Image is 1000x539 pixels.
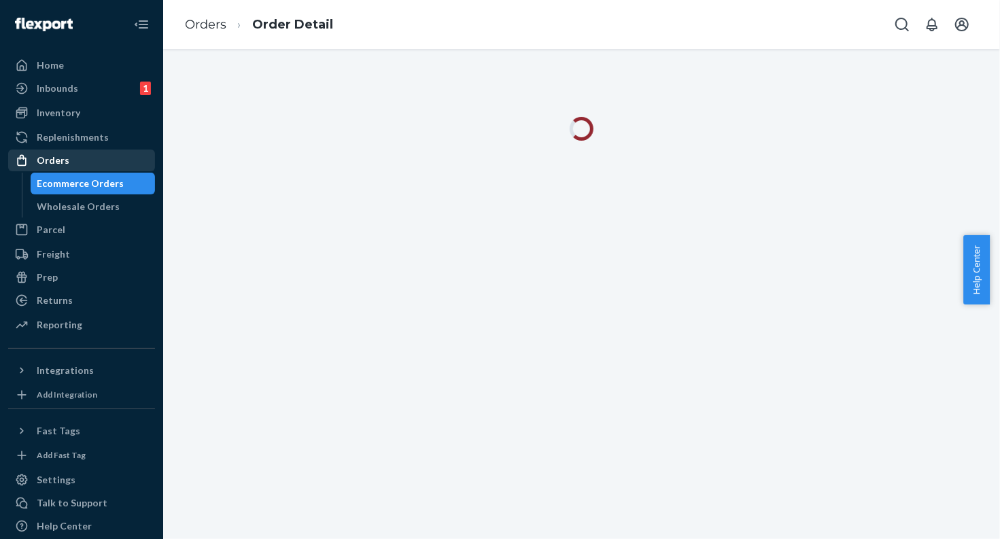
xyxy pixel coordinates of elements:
[948,11,976,38] button: Open account menu
[37,473,75,487] div: Settings
[140,82,151,95] div: 1
[37,106,80,120] div: Inventory
[174,5,344,45] ol: breadcrumbs
[8,387,155,403] a: Add Integration
[37,154,69,167] div: Orders
[37,519,92,533] div: Help Center
[37,200,120,213] div: Wholesale Orders
[37,496,107,510] div: Talk to Support
[8,314,155,336] a: Reporting
[8,266,155,288] a: Prep
[128,11,155,38] button: Close Navigation
[185,17,226,32] a: Orders
[252,17,333,32] a: Order Detail
[37,424,80,438] div: Fast Tags
[8,54,155,76] a: Home
[37,131,109,144] div: Replenishments
[37,247,70,261] div: Freight
[37,318,82,332] div: Reporting
[37,271,58,284] div: Prep
[889,11,916,38] button: Open Search Box
[37,389,97,400] div: Add Integration
[37,177,124,190] div: Ecommerce Orders
[918,11,946,38] button: Open notifications
[8,150,155,171] a: Orders
[8,77,155,99] a: Inbounds1
[31,196,156,218] a: Wholesale Orders
[8,102,155,124] a: Inventory
[31,173,156,194] a: Ecommerce Orders
[8,126,155,148] a: Replenishments
[8,469,155,491] a: Settings
[8,447,155,464] a: Add Fast Tag
[15,18,73,31] img: Flexport logo
[37,449,86,461] div: Add Fast Tag
[963,235,990,305] button: Help Center
[8,420,155,442] button: Fast Tags
[8,515,155,537] a: Help Center
[37,82,78,95] div: Inbounds
[8,290,155,311] a: Returns
[8,360,155,381] button: Integrations
[37,223,65,237] div: Parcel
[37,58,64,72] div: Home
[37,294,73,307] div: Returns
[8,243,155,265] a: Freight
[8,219,155,241] a: Parcel
[8,492,155,514] a: Talk to Support
[37,364,94,377] div: Integrations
